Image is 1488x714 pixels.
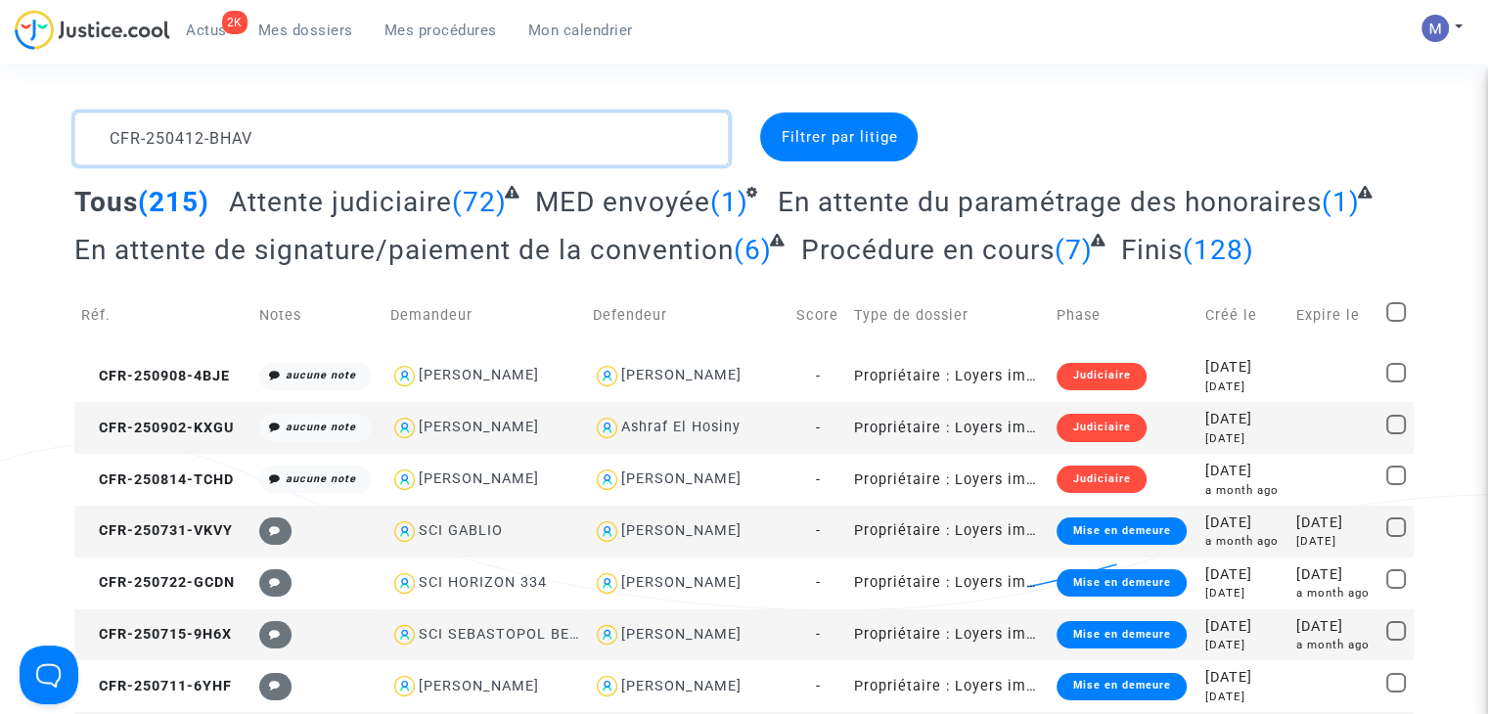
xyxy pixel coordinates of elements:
span: - [816,678,821,694]
span: - [816,471,821,488]
div: [DATE] [1205,461,1282,482]
div: [PERSON_NAME] [621,367,742,383]
div: [DATE] [1205,513,1282,534]
span: - [816,420,821,436]
div: [DATE] [1205,379,1282,395]
td: Propriétaire : Loyers impayés/Charges impayées [847,609,1050,661]
span: (6) [734,234,772,266]
span: Mon calendrier [528,22,633,39]
span: (215) [138,186,209,218]
div: [DATE] [1295,513,1372,534]
div: [PERSON_NAME] [621,678,742,694]
td: Réf. [74,281,251,350]
div: SCI GABLIO [419,522,503,539]
img: icon-user.svg [390,672,419,700]
td: Propriétaire : Loyers impayés/Charges impayées [847,454,1050,506]
td: Notes [252,281,383,350]
td: Expire le [1288,281,1378,350]
span: CFR-250711-6YHF [81,678,232,694]
div: Mise en demeure [1057,569,1186,597]
span: Attente judiciaire [229,186,452,218]
div: [PERSON_NAME] [621,470,742,487]
span: (7) [1055,234,1093,266]
div: [PERSON_NAME] [621,626,742,643]
img: icon-user.svg [593,517,621,546]
div: [DATE] [1205,667,1282,689]
td: Type de dossier [847,281,1050,350]
span: Mes procédures [384,22,497,39]
div: Mise en demeure [1057,517,1186,545]
span: - [816,626,821,643]
img: icon-user.svg [593,621,621,649]
td: Créé le [1198,281,1288,350]
div: [DATE] [1295,564,1372,586]
div: [DATE] [1295,533,1372,550]
td: Propriétaire : Loyers impayés/Charges impayées [847,350,1050,402]
td: Defendeur [586,281,789,350]
span: Tous [74,186,138,218]
div: [PERSON_NAME] [419,367,539,383]
div: Judiciaire [1057,414,1146,441]
div: [PERSON_NAME] [419,470,539,487]
img: icon-user.svg [593,672,621,700]
img: icon-user.svg [593,569,621,598]
span: Actus [186,22,227,39]
span: CFR-250722-GCDN [81,574,235,591]
td: Demandeur [383,281,586,350]
img: icon-user.svg [390,517,419,546]
td: Score [789,281,847,350]
i: aucune note [286,369,356,381]
div: [PERSON_NAME] [621,522,742,539]
span: En attente du paramétrage des honoraires [778,186,1322,218]
img: icon-user.svg [390,569,419,598]
div: [DATE] [1205,564,1282,586]
span: CFR-250908-4BJE [81,368,230,384]
span: CFR-250731-VKVY [81,522,233,539]
div: Judiciaire [1057,363,1146,390]
img: icon-user.svg [390,362,419,390]
span: CFR-250715-9H6X [81,626,232,643]
img: icon-user.svg [593,362,621,390]
div: [DATE] [1205,585,1282,602]
div: Judiciaire [1057,466,1146,493]
img: icon-user.svg [593,466,621,494]
td: Propriétaire : Loyers impayés/Charges impayées [847,558,1050,609]
span: (128) [1183,234,1254,266]
div: 2K [222,11,248,34]
td: Propriétaire : Loyers impayés/Charges impayées [847,506,1050,558]
span: En attente de signature/paiement de la convention [74,234,734,266]
img: icon-user.svg [390,466,419,494]
div: Ashraf El Hosiny [621,419,741,435]
span: CFR-250814-TCHD [81,471,234,488]
div: [PERSON_NAME] [621,574,742,591]
div: SCI SEBASTOPOL BERGER-JUILLOT [419,626,675,643]
img: jc-logo.svg [15,10,170,50]
span: (1) [1322,186,1360,218]
div: a month ago [1205,533,1282,550]
span: Mes dossiers [258,22,353,39]
img: icon-user.svg [390,414,419,442]
div: [PERSON_NAME] [419,678,539,694]
div: SCI HORIZON 334 [419,574,547,591]
div: a month ago [1295,637,1372,653]
span: (72) [452,186,507,218]
span: - [816,368,821,384]
td: Propriétaire : Loyers impayés/Charges impayées [847,402,1050,454]
div: [DATE] [1205,409,1282,430]
td: Phase [1050,281,1198,350]
i: aucune note [286,472,356,485]
div: [DATE] [1205,689,1282,705]
iframe: Help Scout Beacon - Open [20,646,78,704]
div: [PERSON_NAME] [419,419,539,435]
div: [DATE] [1205,616,1282,638]
div: a month ago [1295,585,1372,602]
span: - [816,522,821,539]
img: AAcHTtesyyZjLYJxzrkRG5BOJsapQ6nO-85ChvdZAQ62n80C=s96-c [1421,15,1449,42]
span: Filtrer par litige [781,128,897,146]
div: [DATE] [1205,357,1282,379]
td: Propriétaire : Loyers impayés/Charges impayées [847,660,1050,712]
img: icon-user.svg [593,414,621,442]
img: icon-user.svg [390,621,419,649]
span: - [816,574,821,591]
span: (1) [710,186,748,218]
